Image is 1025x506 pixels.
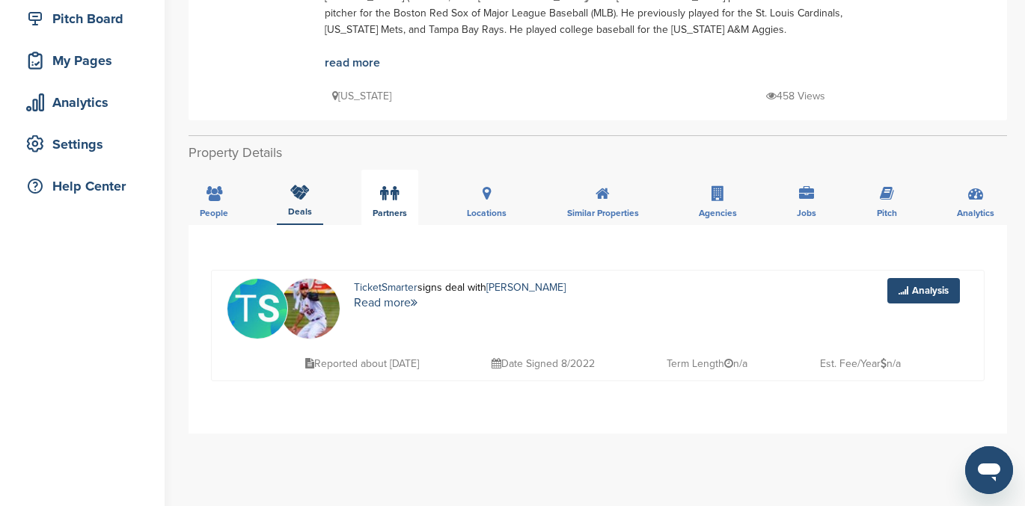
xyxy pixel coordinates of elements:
a: [PERSON_NAME] [486,281,566,294]
span: Partners [373,209,407,217]
h2: Property Details [189,143,1007,163]
p: Est. Fee/Year n/a [820,354,901,373]
img: Mwacha2017a [280,279,340,368]
a: Ts [227,278,287,339]
p: Reported about [DATE] [305,354,419,373]
p: Term Length n/a [667,354,747,373]
span: Jobs [797,209,816,217]
a: TicketSmarter [354,281,417,294]
a: Settings [15,127,150,161]
span: Agencies [699,209,737,217]
span: Locations [467,209,507,217]
span: Deals [288,207,312,216]
a: Read more [354,295,417,310]
a: Analysis [887,278,960,303]
a: Mwacha2017a [279,278,339,339]
a: My Pages [15,43,150,78]
span: Pitch [877,209,897,217]
div: Pitch Board [22,5,150,32]
iframe: Button to launch messaging window [965,446,1013,494]
div: Settings [22,131,150,158]
a: Analytics [15,85,150,120]
p: [US_STATE] [332,87,391,105]
div: Help Center [22,173,150,200]
p: signs deal with [354,278,632,297]
a: Help Center [15,169,150,203]
div: Analytics [22,89,150,116]
span: Similar Properties [567,209,639,217]
a: Pitch Board [15,1,150,36]
span: Analytics [957,209,994,217]
span: People [200,209,228,217]
p: 458 Views [766,87,825,105]
p: Date Signed 8/2022 [492,354,595,373]
a: read more [325,55,380,70]
div: My Pages [22,47,150,74]
img: Ts [227,279,287,339]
